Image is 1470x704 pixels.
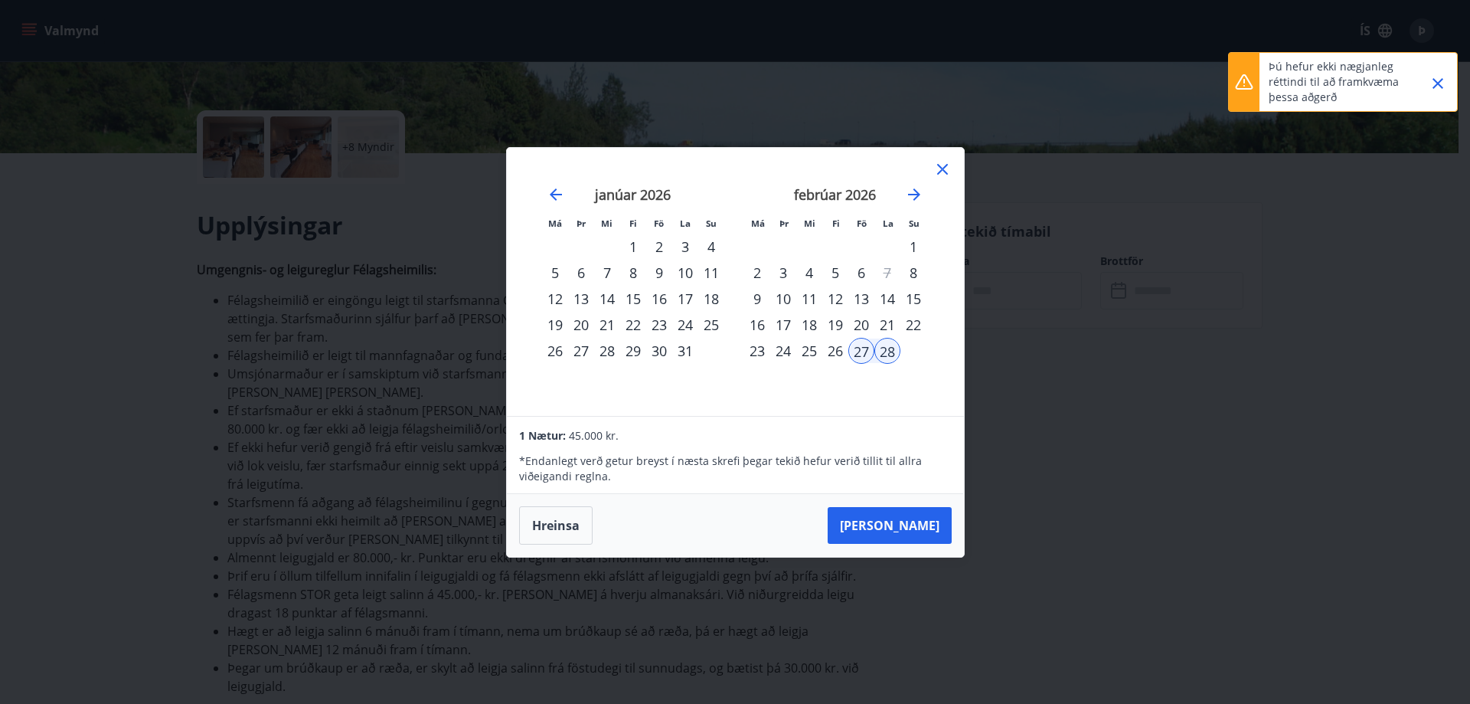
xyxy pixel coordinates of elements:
td: Choose laugardagur, 24. janúar 2026 as your check-in date. It’s available. [672,312,698,338]
td: Choose miðvikudagur, 25. febrúar 2026 as your check-in date. It’s available. [796,338,822,364]
td: Choose miðvikudagur, 11. febrúar 2026 as your check-in date. It’s available. [796,286,822,312]
div: 15 [620,286,646,312]
td: Choose föstudagur, 23. janúar 2026 as your check-in date. It’s available. [646,312,672,338]
td: Choose miðvikudagur, 7. janúar 2026 as your check-in date. It’s available. [594,260,620,286]
div: 21 [594,312,620,338]
div: 12 [822,286,848,312]
td: Choose miðvikudagur, 14. janúar 2026 as your check-in date. It’s available. [594,286,620,312]
td: Choose þriðjudagur, 17. febrúar 2026 as your check-in date. It’s available. [770,312,796,338]
div: 4 [796,260,822,286]
div: 27 [568,338,594,364]
div: 18 [698,286,724,312]
td: Selected as start date. föstudagur, 27. febrúar 2026 [848,338,874,364]
td: Choose þriðjudagur, 27. janúar 2026 as your check-in date. It’s available. [568,338,594,364]
td: Choose laugardagur, 7. febrúar 2026 as your check-in date. It’s available. [874,260,900,286]
td: Choose sunnudagur, 1. febrúar 2026 as your check-in date. It’s available. [900,234,926,260]
td: Choose fimmtudagur, 22. janúar 2026 as your check-in date. It’s available. [620,312,646,338]
div: Move backward to switch to the previous month. [547,185,565,204]
div: 4 [698,234,724,260]
td: Choose laugardagur, 17. janúar 2026 as your check-in date. It’s available. [672,286,698,312]
td: Choose þriðjudagur, 13. janúar 2026 as your check-in date. It’s available. [568,286,594,312]
td: Choose fimmtudagur, 19. febrúar 2026 as your check-in date. It’s available. [822,312,848,338]
button: [PERSON_NAME] [828,507,952,544]
td: Choose mánudagur, 12. janúar 2026 as your check-in date. It’s available. [542,286,568,312]
td: Choose sunnudagur, 22. febrúar 2026 as your check-in date. It’s available. [900,312,926,338]
td: Choose laugardagur, 3. janúar 2026 as your check-in date. It’s available. [672,234,698,260]
small: Su [909,218,920,229]
div: 10 [770,286,796,312]
div: 27 [848,338,874,364]
small: Mi [804,218,815,229]
div: 9 [646,260,672,286]
div: 20 [848,312,874,338]
small: Mi [601,218,612,229]
div: 19 [822,312,848,338]
span: 45.000 kr. [569,428,619,443]
div: 17 [672,286,698,312]
small: La [883,218,893,229]
div: 18 [796,312,822,338]
td: Choose laugardagur, 31. janúar 2026 as your check-in date. It’s available. [672,338,698,364]
div: 30 [646,338,672,364]
div: 13 [568,286,594,312]
td: Choose fimmtudagur, 12. febrúar 2026 as your check-in date. It’s available. [822,286,848,312]
td: Choose miðvikudagur, 18. febrúar 2026 as your check-in date. It’s available. [796,312,822,338]
div: 20 [568,312,594,338]
div: Aðeins innritun í boði [900,260,926,286]
td: Choose þriðjudagur, 10. febrúar 2026 as your check-in date. It’s available. [770,286,796,312]
strong: janúar 2026 [595,185,671,204]
td: Choose mánudagur, 26. janúar 2026 as your check-in date. It’s available. [542,338,568,364]
td: Choose þriðjudagur, 20. janúar 2026 as your check-in date. It’s available. [568,312,594,338]
div: 25 [698,312,724,338]
td: Choose miðvikudagur, 28. janúar 2026 as your check-in date. It’s available. [594,338,620,364]
td: Choose fimmtudagur, 29. janúar 2026 as your check-in date. It’s available. [620,338,646,364]
div: 14 [874,286,900,312]
td: Choose föstudagur, 13. febrúar 2026 as your check-in date. It’s available. [848,286,874,312]
td: Choose laugardagur, 14. febrúar 2026 as your check-in date. It’s available. [874,286,900,312]
div: 17 [770,312,796,338]
p: Þú hefur ekki nægjanleg réttindi til að framkvæma þessa aðgerð [1269,59,1403,105]
div: 28 [874,338,900,364]
td: Choose mánudagur, 16. febrúar 2026 as your check-in date. It’s available. [744,312,770,338]
small: Fi [629,218,637,229]
small: Má [548,218,562,229]
div: 16 [744,312,770,338]
div: 24 [770,338,796,364]
td: Choose föstudagur, 6. febrúar 2026 as your check-in date. It’s available. [848,260,874,286]
div: 2 [646,234,672,260]
td: Choose fimmtudagur, 8. janúar 2026 as your check-in date. It’s available. [620,260,646,286]
td: Choose miðvikudagur, 4. febrúar 2026 as your check-in date. It’s available. [796,260,822,286]
small: La [680,218,691,229]
div: 15 [900,286,926,312]
div: 2 [744,260,770,286]
td: Choose fimmtudagur, 1. janúar 2026 as your check-in date. It’s available. [620,234,646,260]
td: Choose þriðjudagur, 24. febrúar 2026 as your check-in date. It’s available. [770,338,796,364]
td: Choose laugardagur, 10. janúar 2026 as your check-in date. It’s available. [672,260,698,286]
div: 26 [542,338,568,364]
strong: febrúar 2026 [794,185,876,204]
div: 28 [594,338,620,364]
span: 1 Nætur: [519,428,566,443]
td: Choose sunnudagur, 25. janúar 2026 as your check-in date. It’s available. [698,312,724,338]
div: 9 [744,286,770,312]
div: 5 [822,260,848,286]
small: Su [706,218,717,229]
td: Choose sunnudagur, 4. janúar 2026 as your check-in date. It’s available. [698,234,724,260]
td: Choose miðvikudagur, 21. janúar 2026 as your check-in date. It’s available. [594,312,620,338]
div: Calendar [525,166,946,398]
div: 25 [796,338,822,364]
td: Choose föstudagur, 9. janúar 2026 as your check-in date. It’s available. [646,260,672,286]
div: 29 [620,338,646,364]
td: Choose fimmtudagur, 5. febrúar 2026 as your check-in date. It’s available. [822,260,848,286]
td: Choose föstudagur, 2. janúar 2026 as your check-in date. It’s available. [646,234,672,260]
div: 12 [542,286,568,312]
div: 6 [848,260,874,286]
div: 24 [672,312,698,338]
div: 6 [568,260,594,286]
div: 10 [672,260,698,286]
td: Choose föstudagur, 20. febrúar 2026 as your check-in date. It’s available. [848,312,874,338]
td: Choose þriðjudagur, 6. janúar 2026 as your check-in date. It’s available. [568,260,594,286]
div: 22 [900,312,926,338]
div: 16 [646,286,672,312]
small: Þr [577,218,586,229]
